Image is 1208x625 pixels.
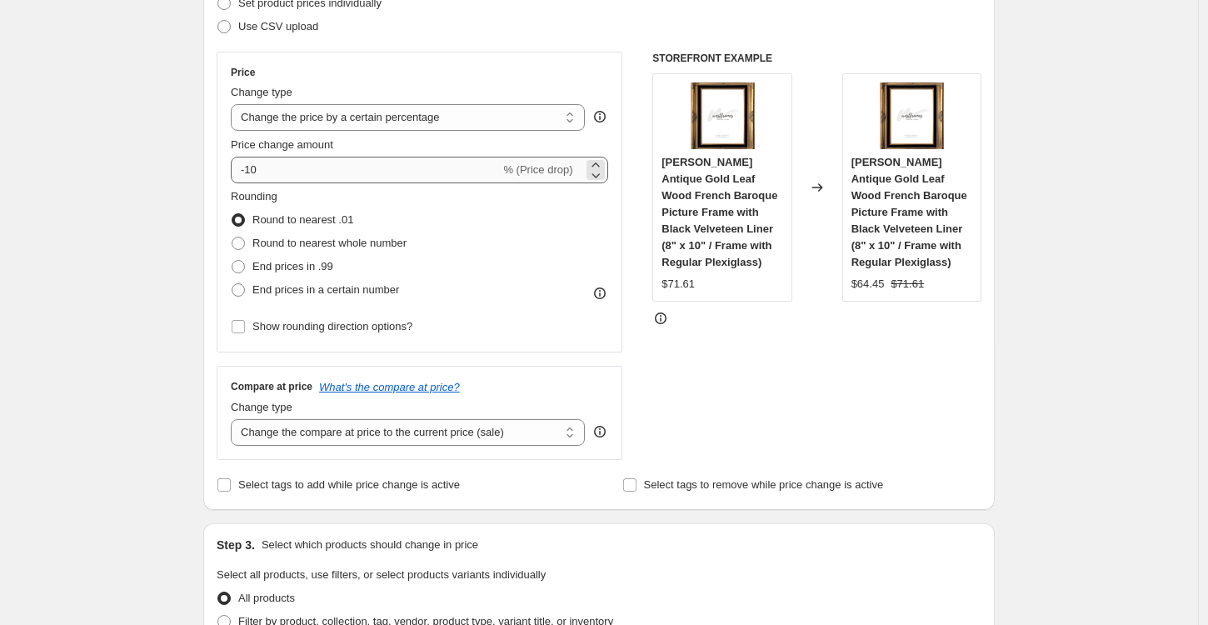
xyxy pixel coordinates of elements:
img: Estelle-Antique-Gold-Leaf-Wood-French-Baroque-Picture-Frame-with-Black-Velveteen-Liner-West-Frame... [689,82,756,149]
h3: Price [231,66,255,79]
span: Round to nearest .01 [252,213,353,226]
span: All products [238,592,295,604]
img: Estelle-Antique-Gold-Leaf-Wood-French-Baroque-Picture-Frame-with-Black-Velveteen-Liner-West-Frame... [878,82,945,149]
strike: $71.61 [891,276,924,292]
span: Select tags to remove while price change is active [644,478,884,491]
span: Round to nearest whole number [252,237,407,249]
span: Select all products, use filters, or select products variants individually [217,568,546,581]
span: Rounding [231,190,277,202]
div: $64.45 [851,276,885,292]
p: Select which products should change in price [262,537,478,553]
span: Change type [231,86,292,98]
h6: STOREFRONT EXAMPLE [652,52,981,65]
span: End prices in a certain number [252,283,399,296]
span: Select tags to add while price change is active [238,478,460,491]
span: % (Price drop) [503,163,572,176]
div: $71.61 [661,276,695,292]
h3: Compare at price [231,380,312,393]
button: What's the compare at price? [319,381,460,393]
span: [PERSON_NAME] Antique Gold Leaf Wood French Baroque Picture Frame with Black Velveteen Liner (8" ... [851,156,967,268]
span: Show rounding direction options? [252,320,412,332]
span: Use CSV upload [238,20,318,32]
div: help [592,423,608,440]
span: Price change amount [231,138,333,151]
div: help [592,108,608,125]
h2: Step 3. [217,537,255,553]
span: Change type [231,401,292,413]
span: End prices in .99 [252,260,333,272]
input: -15 [231,157,500,183]
span: [PERSON_NAME] Antique Gold Leaf Wood French Baroque Picture Frame with Black Velveteen Liner (8" ... [661,156,777,268]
